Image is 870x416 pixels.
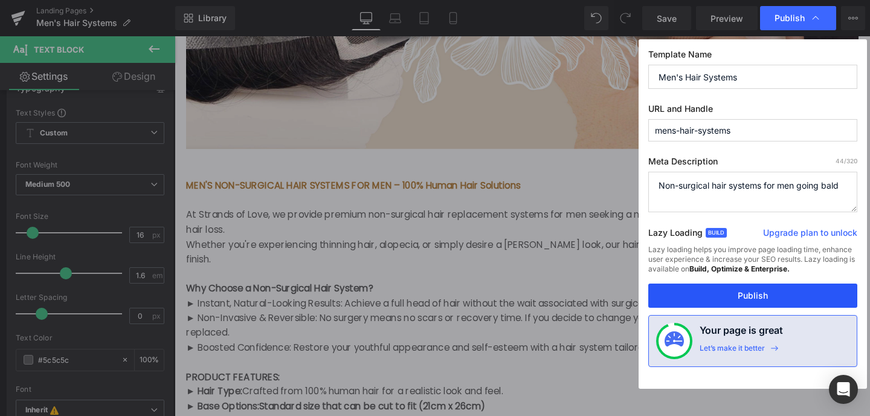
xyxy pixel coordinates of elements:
div: Let’s make it better [700,343,765,359]
strong: MEN'S NON-SURGICAL HAIR SYSTEMS FOR MEN – 100% Human Hair Solutions [12,150,364,164]
p: ► Instant, Natural-Looking Results: Achieve a full head of hair without the wait associated with ... [12,273,719,289]
span: /320 [836,157,857,164]
span: Build [706,228,727,238]
p: ► Non-Invasive & Reversible: No surgery means no scars or recovery time. If you decide to change ... [12,288,719,319]
span: Provides a scalp-like appearance, natural hairline and easy to clean. [60,398,385,412]
span: 44 [836,157,844,164]
label: Lazy Loading [648,225,703,245]
div: Open Intercom Messenger [829,375,858,404]
a: Upgrade plan to unlock [763,227,857,244]
img: onboarding-status.svg [665,331,684,351]
p: ► Boosted Confidence: Restore your youthful appearance and self-esteem with a hair system tailore... [12,320,719,336]
strong: Build, Optimize & Enterprise. [689,264,790,273]
label: URL and Handle [648,103,857,119]
div: Lazy loading helps you improve page loading time, enhance user experience & increase your SEO res... [648,245,857,284]
strong: PRODUCT FEATURES: [12,351,111,365]
span: Crafted from 100% human hair for a realistic look and feel.​ [71,366,346,380]
textarea: Non-surgical hair systems for men going bald [648,172,857,212]
strong: ► Hair Type: [12,366,71,380]
label: Meta Description [648,156,857,172]
p: At Strands of Love, we provide premium non-surgical hair replacement systems for men seeking a na... [12,180,719,211]
h4: Your page is great [700,323,783,343]
span: Publish [775,13,805,24]
label: Template Name [648,49,857,65]
strong: SKIN BASE: [12,398,60,412]
strong: ► Base Options: [12,382,89,396]
strong: Standard size that can be cut to fit (21cm x 26cm) [89,382,327,396]
p: Whether you're experiencing thinning hair, alopecia, or simply desire a [PERSON_NAME] look, our h... [12,212,719,242]
button: Publish [648,284,857,308]
strong: Why Choose a Non-Surgical Hair System? [12,258,209,272]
